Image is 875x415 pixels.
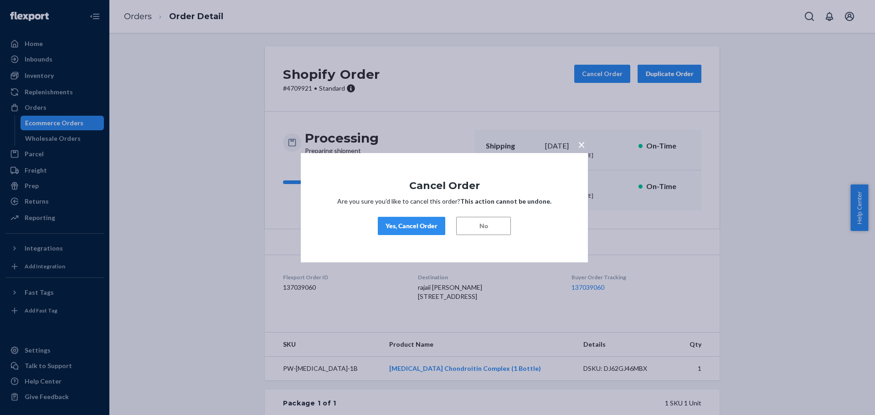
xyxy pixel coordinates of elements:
p: Are you sure you’d like to cancel this order? [328,197,561,206]
div: Yes, Cancel Order [386,221,437,231]
button: No [456,217,511,235]
button: Yes, Cancel Order [378,217,445,235]
h1: Cancel Order [328,180,561,191]
span: × [578,136,585,152]
strong: This action cannot be undone. [460,197,551,205]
